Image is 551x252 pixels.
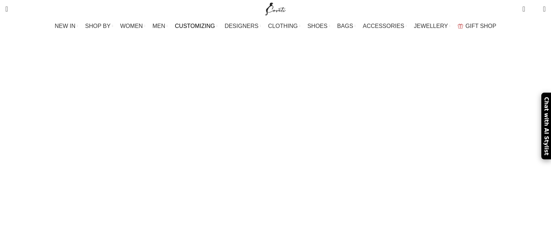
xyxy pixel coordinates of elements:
span: MEN [152,23,165,29]
a: JEWELLERY [414,19,451,33]
span: SHOES [307,23,328,29]
img: GiftBag [458,24,463,28]
span: ACCESSORIES [363,23,404,29]
a: Site logo [264,5,288,11]
span: GIFT SHOP [466,23,496,29]
span: 0 [523,4,528,9]
span: WOMEN [120,23,143,29]
span: SHOP BY [85,23,110,29]
span: BAGS [337,23,353,29]
span: JEWELLERY [414,23,448,29]
h1: Custom shoes Coveti by you handmade in [GEOGRAPHIC_DATA] [43,41,508,60]
span: Custom shoes Coveti by you handmade in [GEOGRAPHIC_DATA] [198,65,376,71]
a: CUSTOMIZING [175,19,218,33]
a: CLOTHING [268,19,300,33]
span: CUSTOMIZING [175,23,215,29]
div: Main navigation [2,19,549,33]
a: Home [175,65,190,71]
a: 0 [519,2,528,16]
a: ACCESSORIES [363,19,407,33]
a: Search [2,2,11,16]
span: CLOTHING [268,23,298,29]
a: MEN [152,19,168,33]
div: My Wishlist [531,2,538,16]
a: DESIGNERS [225,19,261,33]
a: NEW IN [55,19,78,33]
span: DESIGNERS [225,23,258,29]
a: BAGS [337,19,355,33]
a: SHOES [307,19,330,33]
span: NEW IN [55,23,76,29]
span: 0 [532,7,537,13]
a: GIFT SHOP [458,19,496,33]
a: SHOP BY [85,19,113,33]
a: WOMEN [120,19,145,33]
